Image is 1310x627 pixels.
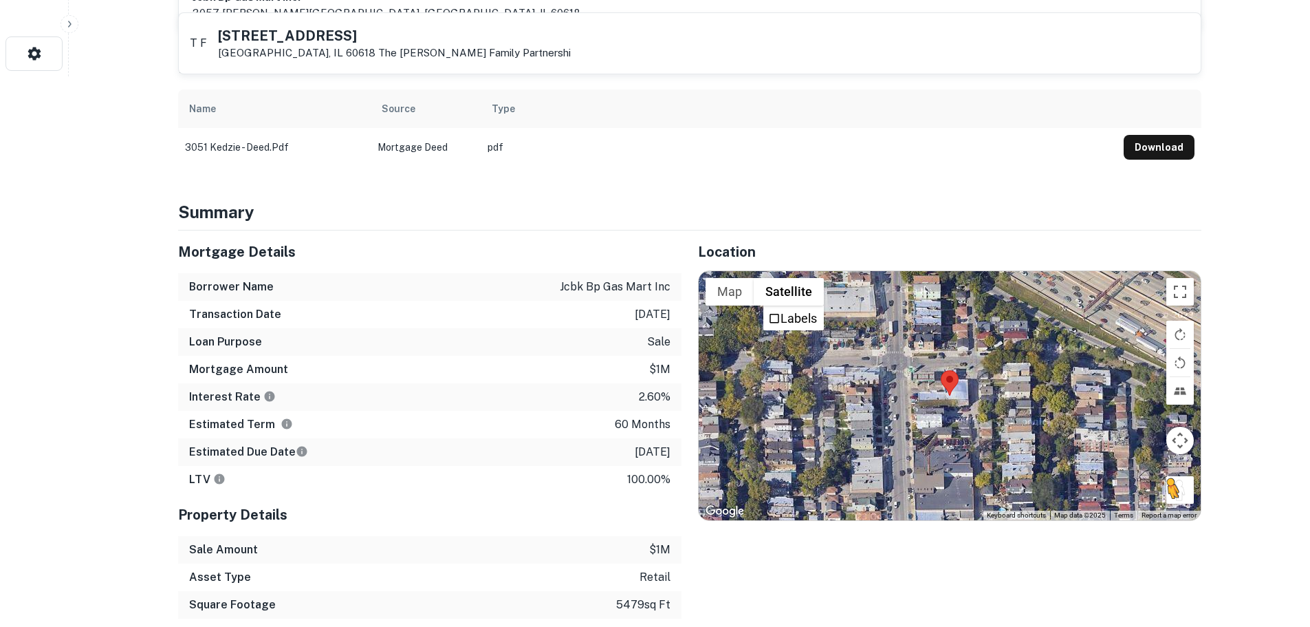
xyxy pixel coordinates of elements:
button: Show street map [706,278,754,306]
svg: Term is based on a standard schedule for this type of loan. [281,418,293,430]
h5: Location [698,242,1201,262]
button: Drag Pegman onto the map to open Street View [1166,476,1194,504]
p: 100.00% [627,471,670,488]
h6: Interest Rate [189,389,276,405]
h6: Estimated Term [189,416,293,433]
h6: Loan Purpose [189,334,262,350]
h6: LTV [189,471,226,488]
svg: The interest rates displayed on the website are for informational purposes only and may be report... [263,390,276,403]
li: Labels [765,307,822,329]
a: Open this area in Google Maps (opens a new window) [702,502,747,520]
p: [DATE] [635,444,670,460]
h6: Sale Amount [189,542,258,558]
p: [GEOGRAPHIC_DATA], IL 60618 [218,47,571,59]
h5: Property Details [178,504,681,525]
h5: [STREET_ADDRESS] [218,29,571,43]
p: 5479 sq ft [616,597,670,613]
h6: Estimated Due Date [189,444,308,460]
div: Name [189,100,216,117]
th: Type [481,89,1117,128]
h6: Asset Type [189,569,251,586]
iframe: Chat Widget [1241,517,1310,583]
a: Terms (opens in new tab) [1114,511,1133,519]
a: Report a map error [1142,511,1197,519]
h6: Transaction Date [189,306,281,323]
th: Source [371,89,481,128]
td: Mortgage Deed [371,128,481,167]
ul: Show satellite imagery [763,306,824,330]
p: $1m [649,542,670,558]
button: Rotate map clockwise [1166,321,1194,348]
p: $1m [649,361,670,378]
a: The [PERSON_NAME] Family Partnershi [378,47,571,59]
svg: LTVs displayed on the website are for informational purposes only and may be reported incorrectly... [213,473,226,485]
button: Map camera controls [1166,427,1194,454]
button: Keyboard shortcuts [987,511,1046,520]
span: Map data ©2025 [1054,511,1106,519]
div: scrollable content [178,89,1201,167]
svg: Estimate is based on a standard schedule for this type of loan. [296,445,308,458]
p: T F [190,35,207,52]
img: Google [702,502,747,520]
p: retail [640,569,670,586]
div: Source [382,100,415,117]
p: sale [647,334,670,350]
h6: Borrower Name [189,279,274,295]
p: jcbk bp gas mart inc [560,279,670,295]
p: [DATE] [635,306,670,323]
button: Show satellite imagery [754,278,824,306]
p: 60 months [615,416,670,433]
label: Labels [780,311,817,326]
h5: Mortgage Details [178,242,681,262]
td: 3051 kedzie - deed.pdf [178,128,371,167]
div: Type [492,100,515,117]
h4: Summary [178,200,1201,224]
p: 3057 [PERSON_NAME][GEOGRAPHIC_DATA], [GEOGRAPHIC_DATA], il, 60618 [193,5,580,21]
th: Name [178,89,371,128]
button: Download [1124,135,1194,160]
button: Rotate map counterclockwise [1166,349,1194,376]
button: Toggle fullscreen view [1166,278,1194,306]
h6: Square Footage [189,597,276,613]
td: pdf [481,128,1117,167]
p: 2.60% [639,389,670,405]
h6: Mortgage Amount [189,361,288,378]
button: Tilt map [1166,377,1194,405]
